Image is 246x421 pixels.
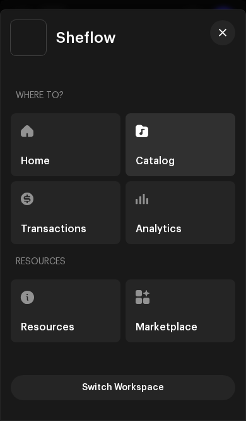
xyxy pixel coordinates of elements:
[21,224,86,234] h5: Transactions
[11,81,235,111] re-a-nav-header: Where to?
[136,224,182,234] h5: Analytics
[11,247,235,277] re-a-nav-header: Resources
[82,375,164,400] span: Switch Workspace
[21,322,74,332] h5: Resources
[136,322,197,332] h5: Marketplace
[136,156,175,166] h5: Catalog
[11,375,235,400] button: Switch Workspace
[56,30,116,45] span: Sheflow
[21,156,50,166] h5: Home
[11,20,46,55] img: 7951d5c0-dc3c-4d78-8e51-1b6de87acfd8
